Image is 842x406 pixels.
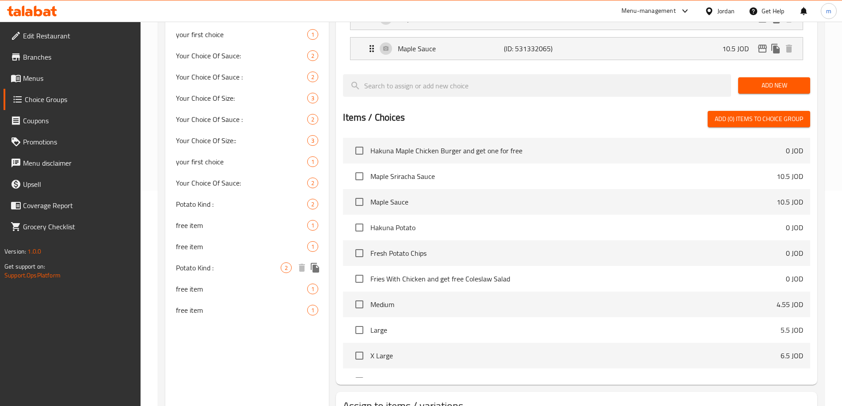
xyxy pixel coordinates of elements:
span: 3 [308,137,318,145]
span: 3 [308,94,318,102]
h2: Items / Choices [343,111,405,124]
div: Your Choice Of Sauce:2 [165,172,329,194]
div: Choices [307,220,318,231]
span: Your Choice Of Sauce : [176,114,308,125]
span: 1 [308,30,318,39]
span: Hakuna Potato [370,222,786,233]
span: Your Choice Of Size:: [176,135,308,146]
div: Choices [307,50,318,61]
span: 1 [308,221,318,230]
div: free item1 [165,278,329,300]
button: Add (0) items to choice group [708,111,810,127]
span: your first choice [176,29,308,40]
a: Coverage Report [4,195,141,216]
span: 2 [281,264,291,272]
div: Your Choice Of Sauce :2 [165,66,329,87]
a: Choice Groups [4,89,141,110]
div: Choices [307,135,318,146]
p: 0 JOD [786,376,803,387]
span: Potato Kind : [176,199,308,209]
div: Jordan [717,6,735,16]
span: Select choice [350,193,369,211]
span: Select choice [350,295,369,314]
div: Choices [307,241,318,252]
button: delete [782,42,796,55]
a: Menu disclaimer [4,152,141,174]
span: Your Choice Of Sauce: [176,178,308,188]
div: Potato Kind :2deleteduplicate [165,257,329,278]
span: Hakuna Maple Chicken Burger and get one for free [370,145,786,156]
span: Edit Restaurant [23,30,133,41]
span: Branches [23,52,133,62]
p: 5.5 JOD [781,325,803,335]
div: free item1 [165,300,329,321]
a: Promotions [4,131,141,152]
span: Select choice [350,218,369,237]
span: Select choice [350,321,369,339]
span: 2 [308,115,318,124]
span: Coverage Report [23,200,133,211]
p: Maple Sriracha Sauce [398,13,503,24]
span: Select choice [350,372,369,391]
span: Get support on: [4,261,45,272]
span: free item [176,241,308,252]
span: Menus [23,73,133,83]
span: Fries With Chicken and get free Coleslaw Salad [370,273,786,284]
span: 1 [308,306,318,315]
button: duplicate [769,42,782,55]
div: Your Choice Of Size::3 [165,130,329,151]
span: Your Choice Of Size: [176,93,308,103]
span: 2 [308,73,318,81]
div: Choices [307,178,318,188]
span: 1 [308,243,318,251]
div: free item1 [165,215,329,236]
p: 0 JOD [786,273,803,284]
p: 0 JOD [786,248,803,258]
p: 6.5 JOD [781,350,803,361]
p: 10.5 JOD [777,197,803,207]
p: 0 JOD [786,222,803,233]
div: free item1 [165,236,329,257]
span: Choice Groups [25,94,133,105]
li: Expand [343,34,810,64]
span: your first choice [176,156,308,167]
button: edit [756,42,769,55]
p: 10.5 JOD [777,171,803,182]
span: X Large [370,350,781,361]
p: Maple Sauce [398,43,503,54]
p: 10.5 JOD [722,43,756,54]
button: duplicate [309,261,322,274]
span: Add New [745,80,803,91]
span: m [826,6,831,16]
span: Your Choice Of Sauce: [176,50,308,61]
span: Large [370,325,781,335]
p: (ID: 531332065) [504,43,575,54]
div: Choices [307,72,318,82]
div: Choices [307,29,318,40]
div: Choices [307,156,318,167]
a: Grocery Checklist [4,216,141,237]
a: Menus [4,68,141,89]
div: Choices [281,262,292,273]
span: free item [176,220,308,231]
a: Upsell [4,174,141,195]
div: Your Choice Of Sauce:2 [165,45,329,66]
input: search [343,74,731,97]
div: Choices [307,93,318,103]
span: Fresh Potato Chips [370,248,786,258]
span: Select choice [350,346,369,365]
a: Coupons [4,110,141,131]
span: Your Choice Of Sauce : [176,72,308,82]
span: Version: [4,246,26,257]
span: free item [176,284,308,294]
span: Coleslaw Salad [370,376,786,387]
span: Maple Sriracha Sauce [370,171,777,182]
span: Potato Kind : [176,262,281,273]
span: Select choice [350,141,369,160]
a: Support.OpsPlatform [4,269,61,281]
div: Choices [307,305,318,315]
div: your first choice1 [165,151,329,172]
div: Choices [307,199,318,209]
a: Branches [4,46,141,68]
p: 0 JOD [786,145,803,156]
